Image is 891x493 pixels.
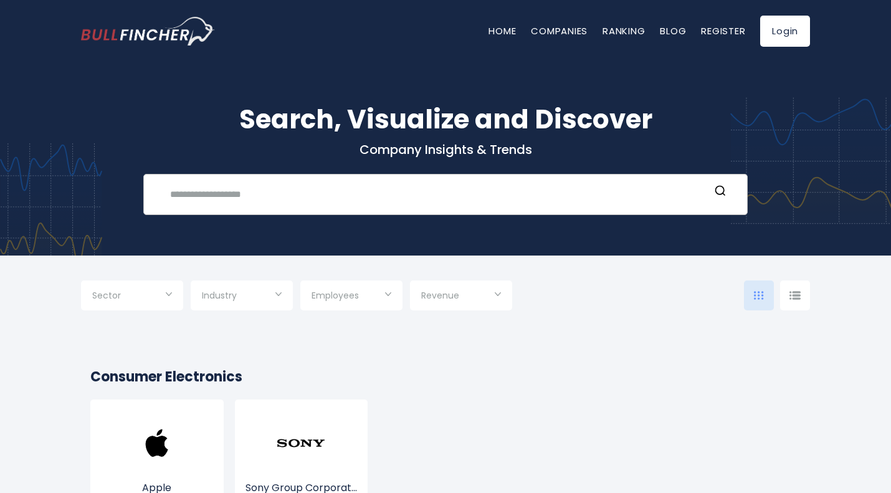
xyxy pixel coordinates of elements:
[712,184,728,201] button: Search
[789,291,801,300] img: icon-comp-list-view.svg
[760,16,810,47] a: Login
[701,24,745,37] a: Register
[202,290,237,301] span: Industry
[90,366,801,387] h2: Consumer Electronics
[603,24,645,37] a: Ranking
[531,24,588,37] a: Companies
[92,290,121,301] span: Sector
[202,285,282,308] input: Selection
[132,418,182,468] img: AAPL.png
[92,285,172,308] input: Selection
[81,141,810,158] p: Company Insights & Trends
[421,285,501,308] input: Selection
[754,291,764,300] img: icon-comp-grid.svg
[81,17,215,45] img: bullfincher logo
[312,290,359,301] span: Employees
[421,290,459,301] span: Revenue
[276,418,326,468] img: SONY.png
[312,285,391,308] input: Selection
[81,17,215,45] a: Go to homepage
[81,100,810,139] h1: Search, Visualize and Discover
[660,24,686,37] a: Blog
[488,24,516,37] a: Home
